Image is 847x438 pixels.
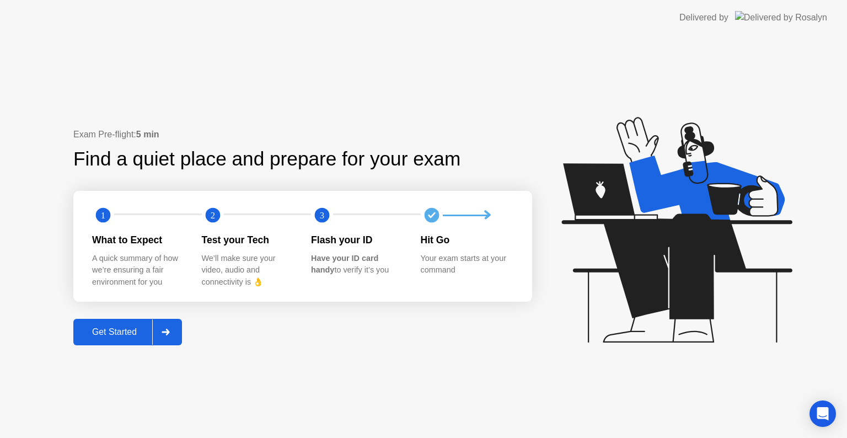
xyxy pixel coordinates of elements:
div: Hit Go [421,233,513,247]
div: Get Started [77,327,152,337]
div: What to Expect [92,233,184,247]
div: We’ll make sure your video, audio and connectivity is 👌 [202,253,294,289]
text: 3 [320,210,324,221]
div: A quick summary of how we’re ensuring a fair environment for you [92,253,184,289]
div: Find a quiet place and prepare for your exam [73,145,462,174]
div: Your exam starts at your command [421,253,513,276]
text: 1 [101,210,105,221]
text: 2 [210,210,215,221]
div: to verify it’s you [311,253,403,276]
div: Delivered by [679,11,728,24]
div: Open Intercom Messenger [810,400,836,427]
div: Flash your ID [311,233,403,247]
div: Test your Tech [202,233,294,247]
button: Get Started [73,319,182,345]
img: Delivered by Rosalyn [735,11,827,24]
b: Have your ID card handy [311,254,378,275]
b: 5 min [136,130,159,139]
div: Exam Pre-flight: [73,128,532,141]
